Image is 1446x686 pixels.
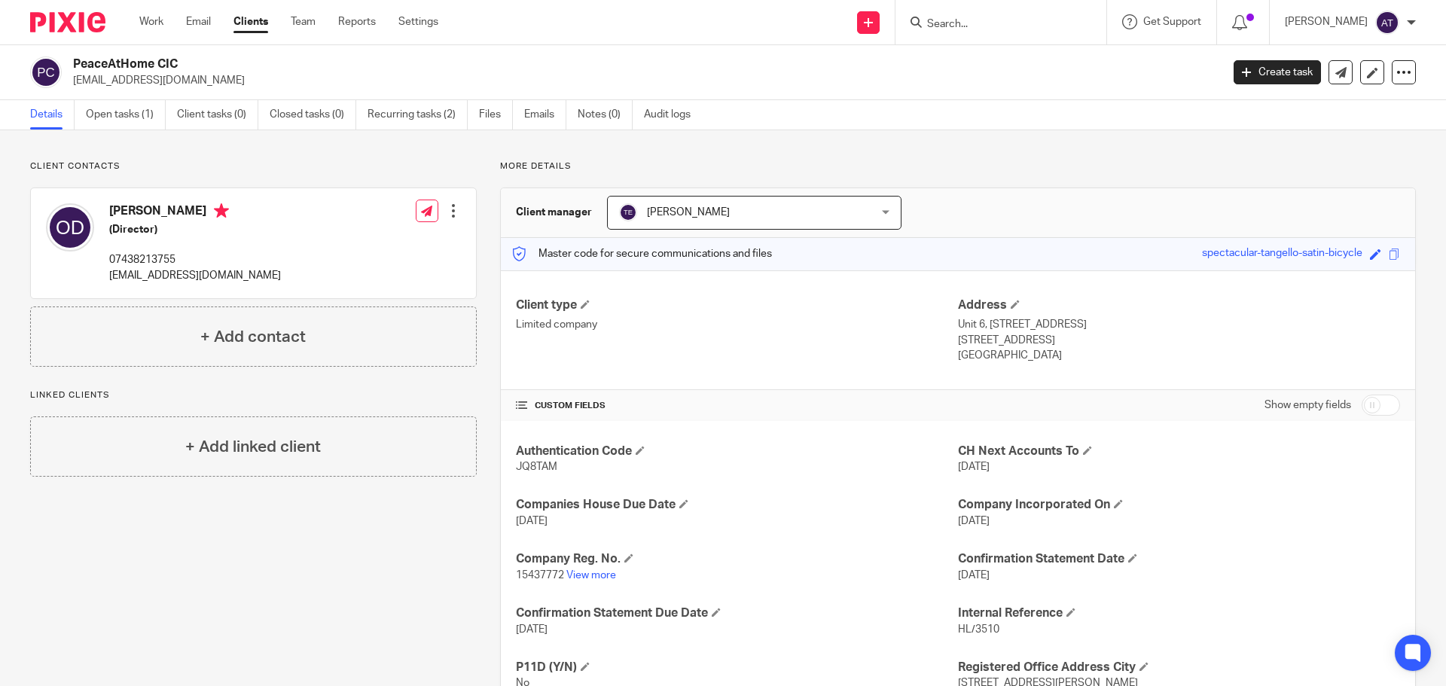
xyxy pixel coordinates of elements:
h4: Companies House Due Date [516,497,958,513]
a: Audit logs [644,100,702,130]
a: Details [30,100,75,130]
a: View more [566,570,616,581]
span: HL/3510 [958,624,999,635]
a: Files [479,100,513,130]
img: svg%3E [46,203,94,252]
span: Get Support [1143,17,1201,27]
a: Notes (0) [578,100,633,130]
p: [EMAIL_ADDRESS][DOMAIN_NAME] [73,73,1211,88]
p: [PERSON_NAME] [1285,14,1368,29]
img: svg%3E [1375,11,1399,35]
p: 07438213755 [109,252,281,267]
h4: Confirmation Statement Due Date [516,605,958,621]
a: Closed tasks (0) [270,100,356,130]
p: Linked clients [30,389,477,401]
h2: PeaceAtHome CIC [73,56,984,72]
p: Unit 6, [STREET_ADDRESS] [958,317,1400,332]
h3: Client manager [516,205,592,220]
a: Emails [524,100,566,130]
h4: Company Incorporated On [958,497,1400,513]
a: Create task [1234,60,1321,84]
input: Search [926,18,1061,32]
h5: (Director) [109,222,281,237]
img: svg%3E [619,203,637,221]
span: 15437772 [516,570,564,581]
p: [GEOGRAPHIC_DATA] [958,348,1400,363]
a: Team [291,14,316,29]
div: spectacular-tangello-satin-bicycle [1202,245,1362,263]
h4: Address [958,297,1400,313]
p: Client contacts [30,160,477,172]
span: [PERSON_NAME] [647,207,730,218]
p: Master code for secure communications and files [512,246,772,261]
p: Limited company [516,317,958,332]
h4: CUSTOM FIELDS [516,400,958,412]
i: Primary [214,203,229,218]
span: JQ8TAM [516,462,557,472]
h4: CH Next Accounts To [958,444,1400,459]
span: [DATE] [958,462,990,472]
h4: P11D (Y/N) [516,660,958,675]
span: [DATE] [958,570,990,581]
a: Client tasks (0) [177,100,258,130]
a: Reports [338,14,376,29]
a: Settings [398,14,438,29]
h4: Company Reg. No. [516,551,958,567]
h4: + Add linked client [185,435,321,459]
h4: Client type [516,297,958,313]
a: Work [139,14,163,29]
h4: Authentication Code [516,444,958,459]
h4: Confirmation Statement Date [958,551,1400,567]
h4: Registered Office Address City [958,660,1400,675]
h4: Internal Reference [958,605,1400,621]
span: [DATE] [958,516,990,526]
span: [DATE] [516,624,548,635]
p: More details [500,160,1416,172]
h4: + Add contact [200,325,306,349]
p: [EMAIL_ADDRESS][DOMAIN_NAME] [109,268,281,283]
h4: [PERSON_NAME] [109,203,281,222]
a: Email [186,14,211,29]
img: Pixie [30,12,105,32]
a: Clients [233,14,268,29]
a: Recurring tasks (2) [368,100,468,130]
img: svg%3E [30,56,62,88]
span: [DATE] [516,516,548,526]
p: [STREET_ADDRESS] [958,333,1400,348]
label: Show empty fields [1264,398,1351,413]
a: Open tasks (1) [86,100,166,130]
